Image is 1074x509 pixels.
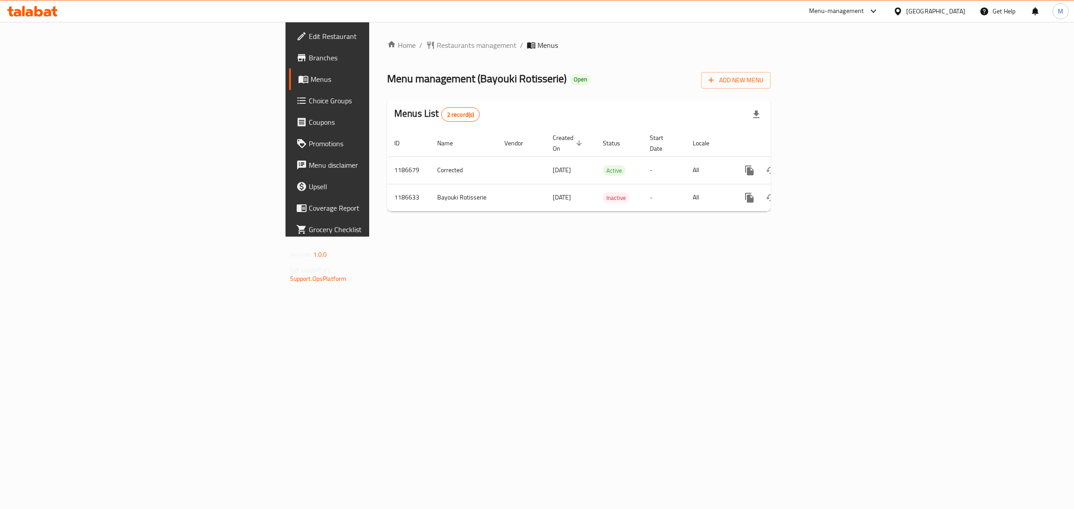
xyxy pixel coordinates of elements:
a: Branches [289,47,465,68]
span: 2 record(s) [442,110,480,119]
a: Coverage Report [289,197,465,219]
th: Actions [732,130,832,157]
span: Grocery Checklist [309,224,458,235]
div: Active [603,165,626,176]
span: M [1058,6,1063,16]
table: enhanced table [387,130,832,212]
span: Active [603,165,626,176]
a: Restaurants management [426,40,516,51]
td: All [686,157,732,184]
span: Locale [693,138,721,148]
span: Version: [290,249,312,260]
span: Get support on: [290,264,331,276]
span: ID [394,138,411,148]
span: Vendor [504,138,535,148]
td: All [686,184,732,211]
a: Edit Restaurant [289,25,465,47]
button: more [739,187,760,208]
span: 1.0.0 [313,249,327,260]
a: Upsell [289,176,465,197]
div: Menu-management [809,6,864,17]
td: - [643,184,686,211]
div: Total records count [441,107,480,122]
h2: Menus List [394,107,480,122]
div: Open [570,74,591,85]
span: Status [603,138,632,148]
span: Menus [537,40,558,51]
span: Choice Groups [309,95,458,106]
a: Menus [289,68,465,90]
a: Menu disclaimer [289,154,465,176]
div: [GEOGRAPHIC_DATA] [906,6,965,16]
a: Coupons [289,111,465,133]
span: Menu disclaimer [309,160,458,170]
button: Change Status [760,187,782,208]
a: Support.OpsPlatform [290,273,347,284]
span: Menus [311,74,458,85]
button: more [739,160,760,181]
span: [DATE] [553,191,571,203]
span: Inactive [603,193,630,203]
span: Branches [309,52,458,63]
a: Choice Groups [289,90,465,111]
a: Grocery Checklist [289,219,465,240]
span: Promotions [309,138,458,149]
span: Add New Menu [708,75,763,86]
li: / [520,40,523,51]
span: Open [570,76,591,83]
div: Inactive [603,192,630,203]
span: Menu management ( Bayouki Rotisserie ) [387,68,567,89]
span: Coverage Report [309,203,458,213]
span: Upsell [309,181,458,192]
span: Start Date [650,132,675,154]
nav: breadcrumb [387,40,771,51]
span: Name [437,138,465,148]
button: Change Status [760,160,782,181]
span: [DATE] [553,164,571,176]
button: Add New Menu [701,72,771,89]
span: Restaurants management [437,40,516,51]
a: Promotions [289,133,465,154]
div: Export file [746,104,767,125]
span: Created On [553,132,585,154]
span: Coupons [309,117,458,127]
span: Edit Restaurant [309,31,458,42]
td: - [643,157,686,184]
